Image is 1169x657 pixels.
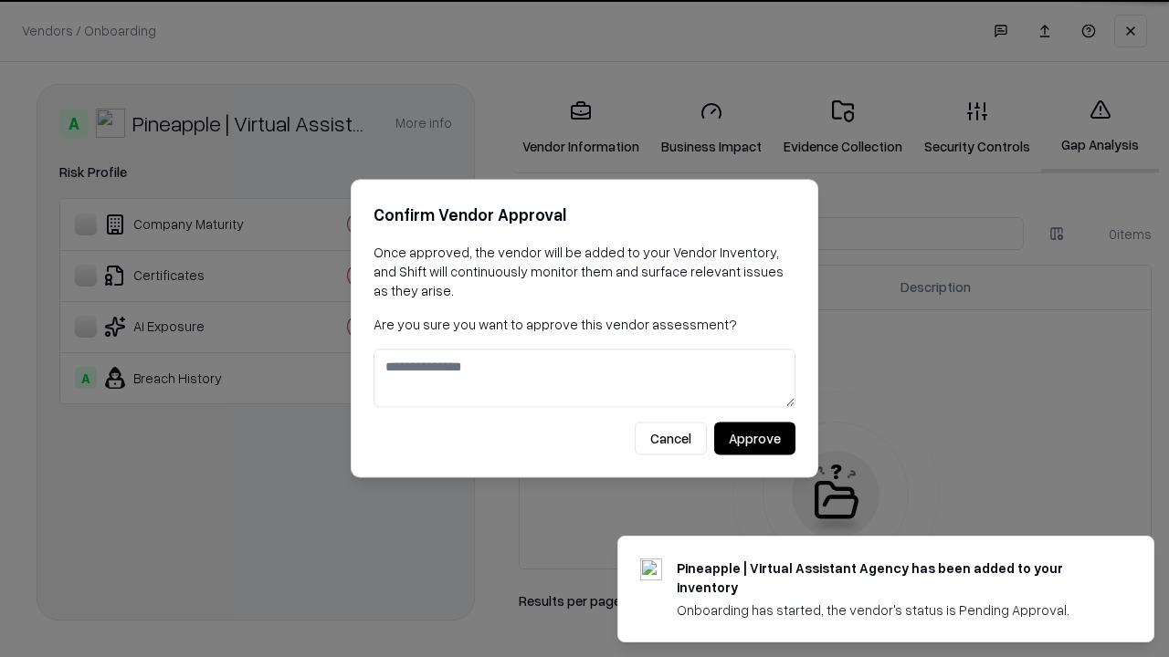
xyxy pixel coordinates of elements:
h2: Confirm Vendor Approval [374,202,795,228]
p: Are you sure you want to approve this vendor assessment? [374,315,795,334]
img: trypineapple.com [640,558,662,580]
button: Cancel [635,422,707,455]
button: Approve [714,422,795,455]
div: Pineapple | Virtual Assistant Agency has been added to your inventory [677,558,1110,597]
p: Once approved, the vendor will be added to your Vendor Inventory, and Shift will continuously mon... [374,243,795,300]
div: Onboarding has started, the vendor's status is Pending Approval. [677,600,1110,620]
